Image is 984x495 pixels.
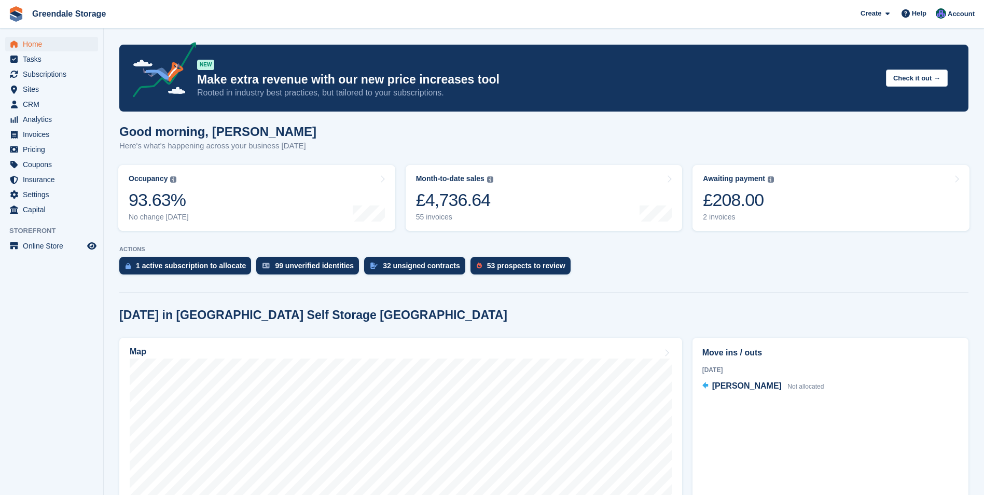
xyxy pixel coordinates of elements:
[23,172,85,187] span: Insurance
[703,189,774,211] div: £208.00
[470,257,576,280] a: 53 prospects to review
[912,8,926,19] span: Help
[23,127,85,142] span: Invoices
[5,172,98,187] a: menu
[712,381,782,390] span: [PERSON_NAME]
[948,9,975,19] span: Account
[5,37,98,51] a: menu
[197,60,214,70] div: NEW
[23,52,85,66] span: Tasks
[119,125,316,139] h1: Good morning, [PERSON_NAME]
[5,142,98,157] a: menu
[126,263,131,269] img: active_subscription_to_allocate_icon-d502201f5373d7db506a760aba3b589e785aa758c864c3986d89f69b8ff3...
[23,157,85,172] span: Coupons
[416,174,484,183] div: Month-to-date sales
[170,176,176,183] img: icon-info-grey-7440780725fd019a000dd9b08b2336e03edf1995a4989e88bcd33f0948082b44.svg
[787,383,824,390] span: Not allocated
[861,8,881,19] span: Create
[136,262,246,270] div: 1 active subscription to allocate
[370,263,378,269] img: contract_signature_icon-13c848040528278c33f63329250d36e43548de30e8caae1d1a13099fd9432cc5.svg
[702,347,959,359] h2: Move ins / outs
[23,37,85,51] span: Home
[129,213,189,222] div: No change [DATE]
[5,157,98,172] a: menu
[28,5,110,22] a: Greendale Storage
[5,67,98,81] a: menu
[124,42,197,101] img: price-adjustments-announcement-icon-8257ccfd72463d97f412b2fc003d46551f7dbcb40ab6d574587a9cd5c0d94...
[23,239,85,253] span: Online Store
[197,72,878,87] p: Make extra revenue with our new price increases tool
[692,165,969,231] a: Awaiting payment £208.00 2 invoices
[487,262,565,270] div: 53 prospects to review
[487,176,493,183] img: icon-info-grey-7440780725fd019a000dd9b08b2336e03edf1995a4989e88bcd33f0948082b44.svg
[5,187,98,202] a: menu
[23,202,85,217] span: Capital
[5,112,98,127] a: menu
[130,347,146,356] h2: Map
[416,189,493,211] div: £4,736.64
[702,365,959,375] div: [DATE]
[8,6,24,22] img: stora-icon-8386f47178a22dfd0bd8f6a31ec36ba5ce8667c1dd55bd0f319d3a0aa187defe.svg
[5,97,98,112] a: menu
[119,246,968,253] p: ACTIONS
[416,213,493,222] div: 55 invoices
[9,226,103,236] span: Storefront
[768,176,774,183] img: icon-info-grey-7440780725fd019a000dd9b08b2336e03edf1995a4989e88bcd33f0948082b44.svg
[23,82,85,97] span: Sites
[5,202,98,217] a: menu
[118,165,395,231] a: Occupancy 93.63% No change [DATE]
[275,262,354,270] div: 99 unverified identities
[936,8,946,19] img: Richard Harrison
[703,174,765,183] div: Awaiting payment
[129,189,189,211] div: 93.63%
[703,213,774,222] div: 2 invoices
[23,112,85,127] span: Analytics
[129,174,168,183] div: Occupancy
[197,87,878,99] p: Rooted in industry best practices, but tailored to your subscriptions.
[23,67,85,81] span: Subscriptions
[383,262,460,270] div: 32 unsigned contracts
[23,142,85,157] span: Pricing
[86,240,98,252] a: Preview store
[406,165,683,231] a: Month-to-date sales £4,736.64 55 invoices
[886,70,948,87] button: Check it out →
[5,127,98,142] a: menu
[23,187,85,202] span: Settings
[364,257,470,280] a: 32 unsigned contracts
[5,239,98,253] a: menu
[477,263,482,269] img: prospect-51fa495bee0391a8d652442698ab0144808aea92771e9ea1ae160a38d050c398.svg
[23,97,85,112] span: CRM
[5,82,98,97] a: menu
[702,380,824,393] a: [PERSON_NAME] Not allocated
[262,263,270,269] img: verify_identity-adf6edd0f0f0b5bbfe63781bf79b02c33cf7c696d77639b501bdc392416b5a36.svg
[119,257,256,280] a: 1 active subscription to allocate
[5,52,98,66] a: menu
[119,140,316,152] p: Here's what's happening across your business [DATE]
[256,257,364,280] a: 99 unverified identities
[119,308,507,322] h2: [DATE] in [GEOGRAPHIC_DATA] Self Storage [GEOGRAPHIC_DATA]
